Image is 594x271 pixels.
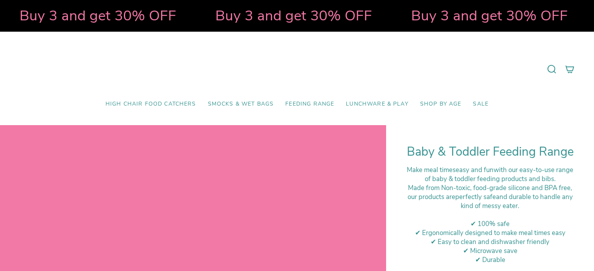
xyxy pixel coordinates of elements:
[18,6,175,25] strong: Buy 3 and get 30% OFF
[408,183,573,210] span: ade from Non-toxic, food-grade silicone and BPA free, our products are and durable to handle any ...
[420,101,462,108] span: Shop by Age
[406,219,574,228] div: ✔ 100% safe
[202,95,280,113] a: Smocks & Wet Bags
[467,95,494,113] a: SALE
[406,165,574,183] div: Make meal times with our easy-to-use range of baby & toddler feeding products and bibs.
[208,101,274,108] span: Smocks & Wet Bags
[100,95,202,113] a: High Chair Food Catchers
[214,6,370,25] strong: Buy 3 and get 30% OFF
[456,165,494,174] strong: easy and fun
[410,6,566,25] strong: Buy 3 and get 30% OFF
[346,101,408,108] span: Lunchware & Play
[414,95,467,113] a: Shop by Age
[406,255,574,264] div: ✔ Durable
[285,101,334,108] span: Feeding Range
[463,246,517,255] span: ✔ Microwave save
[406,228,574,237] div: ✔ Ergonomically designed to make meal times easy
[473,101,488,108] span: SALE
[230,43,365,95] a: Mumma’s Little Helpers
[406,237,574,246] div: ✔ Easy to clean and dishwasher friendly
[279,95,340,113] a: Feeding Range
[340,95,414,113] a: Lunchware & Play
[455,192,496,201] strong: perfectly safe
[406,145,574,159] h1: Baby & Toddler Feeding Range
[106,101,196,108] span: High Chair Food Catchers
[406,183,574,210] div: M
